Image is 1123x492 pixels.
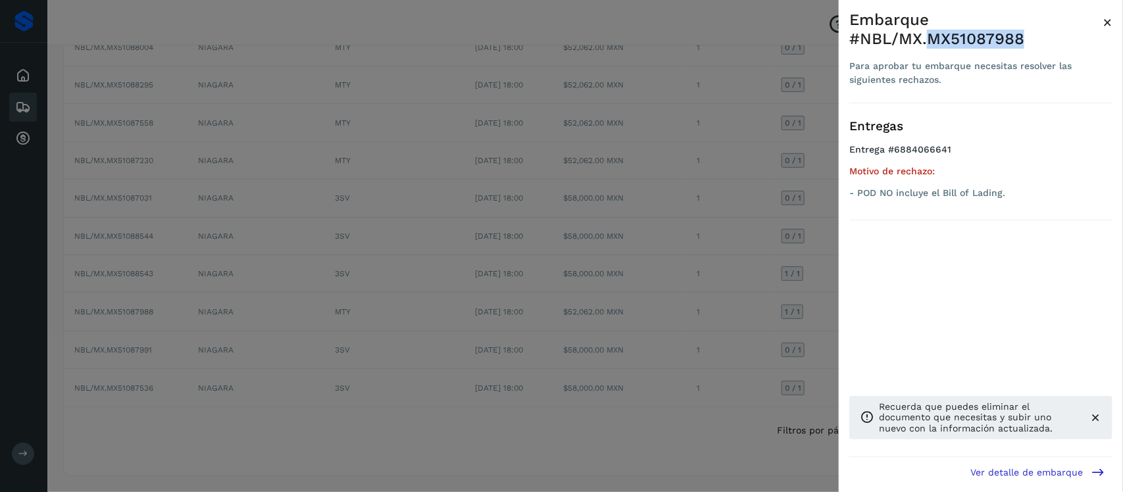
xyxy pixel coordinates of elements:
[1103,13,1112,32] span: ×
[970,468,1083,477] span: Ver detalle de embarque
[849,144,1112,166] h4: Entrega #6884066641
[849,11,1103,49] div: Embarque #NBL/MX.MX51087988
[849,187,1112,199] p: - POD NO incluye el Bill of Lading.
[962,457,1112,487] button: Ver detalle de embarque
[1103,11,1112,34] button: Close
[849,166,1112,177] h5: Motivo de rechazo:
[849,119,1112,134] h3: Entregas
[879,401,1078,434] p: Recuerda que puedes eliminar el documento que necesitas y subir uno nuevo con la información actu...
[849,59,1103,87] div: Para aprobar tu embarque necesitas resolver las siguientes rechazos.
